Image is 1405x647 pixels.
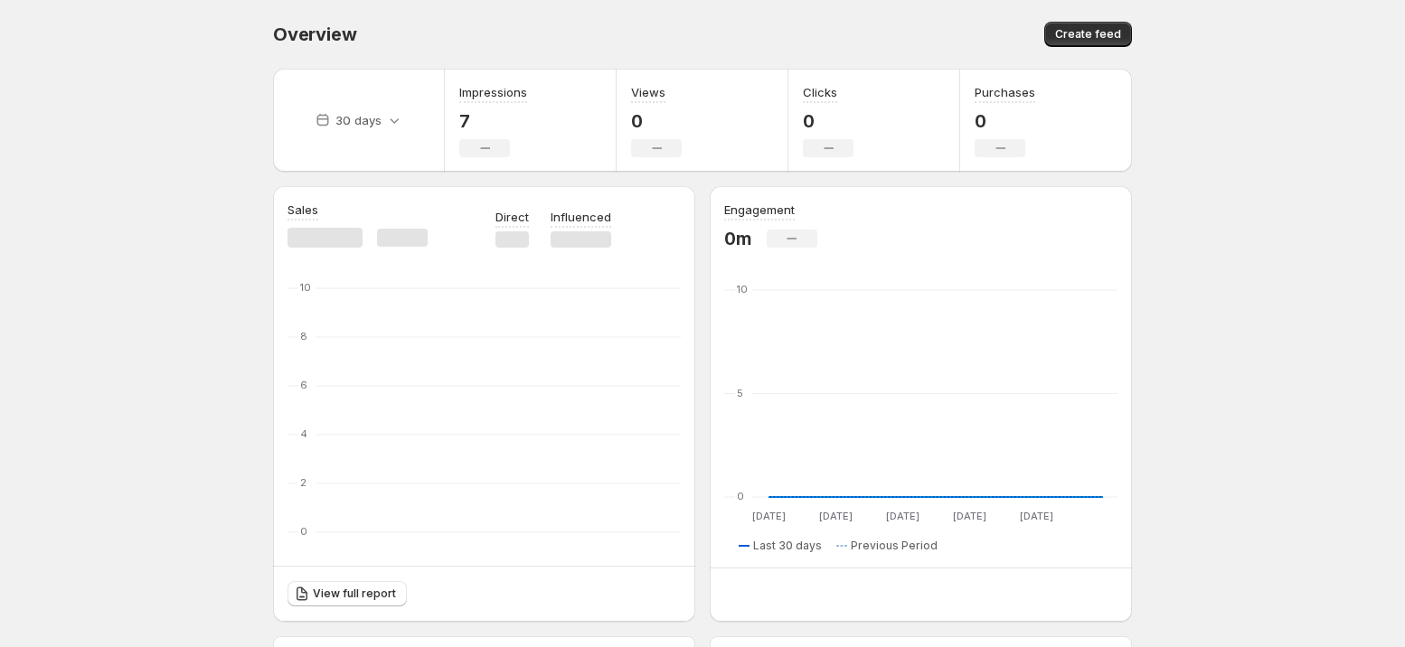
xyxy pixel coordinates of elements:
text: 8 [300,330,307,342]
h3: Views [631,83,665,101]
span: View full report [313,586,396,601]
span: Last 30 days [753,539,822,553]
text: [DATE] [752,510,786,522]
text: 0 [300,525,307,538]
h3: Sales [288,201,318,219]
p: 0 [975,110,1035,132]
p: 0m [724,228,752,249]
p: 0 [631,110,682,132]
p: Direct [495,208,529,226]
text: 10 [737,283,748,295]
text: 5 [737,387,743,399]
text: 10 [300,281,311,294]
a: View full report [288,581,407,606]
text: [DATE] [1020,510,1053,522]
text: [DATE] [886,510,919,522]
span: Overview [273,23,356,45]
text: [DATE] [819,510,853,522]
h3: Clicks [803,83,837,101]
p: 0 [803,110,853,132]
button: Create feed [1044,22,1132,47]
text: 2 [300,476,306,489]
h3: Engagement [724,201,795,219]
text: 0 [737,490,744,502]
p: Influenced [551,208,611,226]
h3: Impressions [459,83,527,101]
text: 6 [300,379,307,391]
span: Create feed [1055,27,1121,42]
p: 7 [459,110,527,132]
h3: Purchases [975,83,1035,101]
span: Previous Period [851,539,938,553]
p: 30 days [335,111,382,129]
text: [DATE] [953,510,986,522]
text: 4 [300,427,307,440]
